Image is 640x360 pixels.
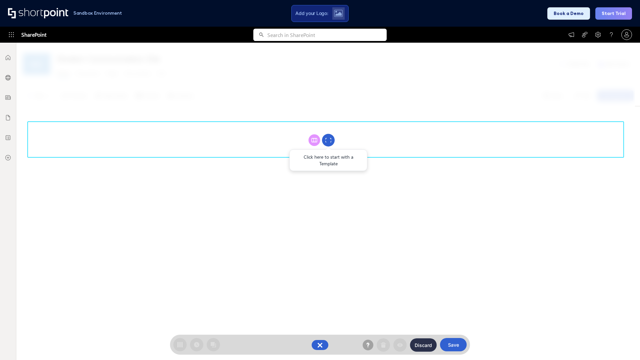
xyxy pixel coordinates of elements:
[267,29,387,41] input: Search in SharePoint
[607,328,640,360] iframe: Chat Widget
[440,338,467,351] button: Save
[595,7,632,20] button: Start Trial
[547,7,590,20] button: Book a Demo
[334,10,343,17] img: Upload logo
[410,338,437,352] button: Discard
[295,10,328,16] span: Add your Logo:
[73,11,122,15] h1: Sandbox Environment
[21,27,46,43] span: SharePoint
